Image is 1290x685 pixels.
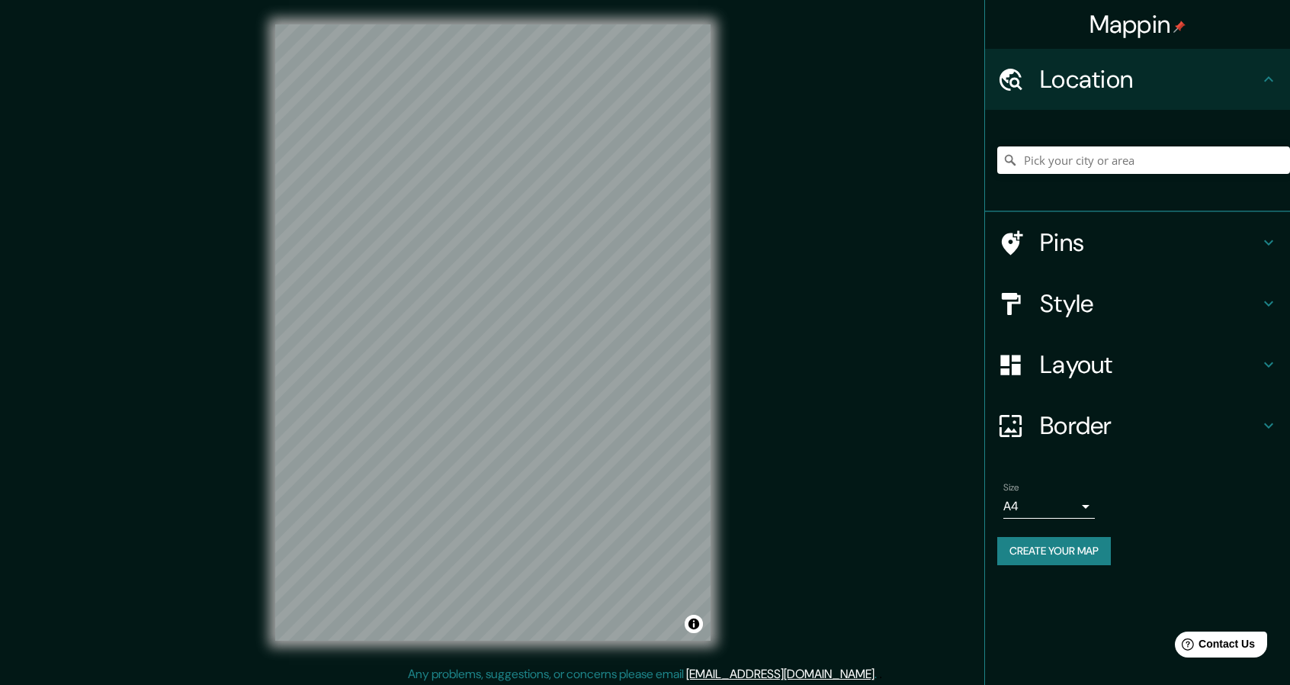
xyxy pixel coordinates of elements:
[686,666,874,682] a: [EMAIL_ADDRESS][DOMAIN_NAME]
[685,615,703,633] button: Toggle attribution
[1003,494,1095,519] div: A4
[1040,410,1260,441] h4: Border
[985,49,1290,110] div: Location
[1040,227,1260,258] h4: Pins
[985,334,1290,395] div: Layout
[997,146,1290,174] input: Pick your city or area
[1154,626,1273,668] iframe: Help widget launcher
[985,212,1290,273] div: Pins
[997,537,1111,565] button: Create your map
[1040,64,1260,95] h4: Location
[985,395,1290,456] div: Border
[408,665,877,683] p: Any problems, suggestions, or concerns please email .
[275,24,711,641] canvas: Map
[985,273,1290,334] div: Style
[1003,481,1019,494] label: Size
[879,665,882,683] div: .
[1173,21,1186,33] img: pin-icon.png
[1040,288,1260,319] h4: Style
[877,665,879,683] div: .
[1040,349,1260,380] h4: Layout
[1089,9,1186,40] h4: Mappin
